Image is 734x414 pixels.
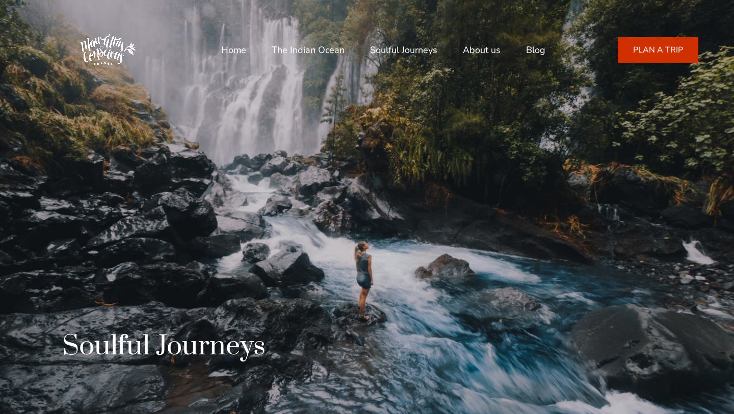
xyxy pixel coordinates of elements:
[272,38,345,62] a: The Indian Ocean
[370,38,437,62] a: Soulful Journeys
[618,37,698,63] a: PLAN A TRIP
[62,330,266,363] h1: Soulful Journeys
[221,38,246,62] a: Home
[463,38,501,62] a: About us
[526,38,545,62] a: Blog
